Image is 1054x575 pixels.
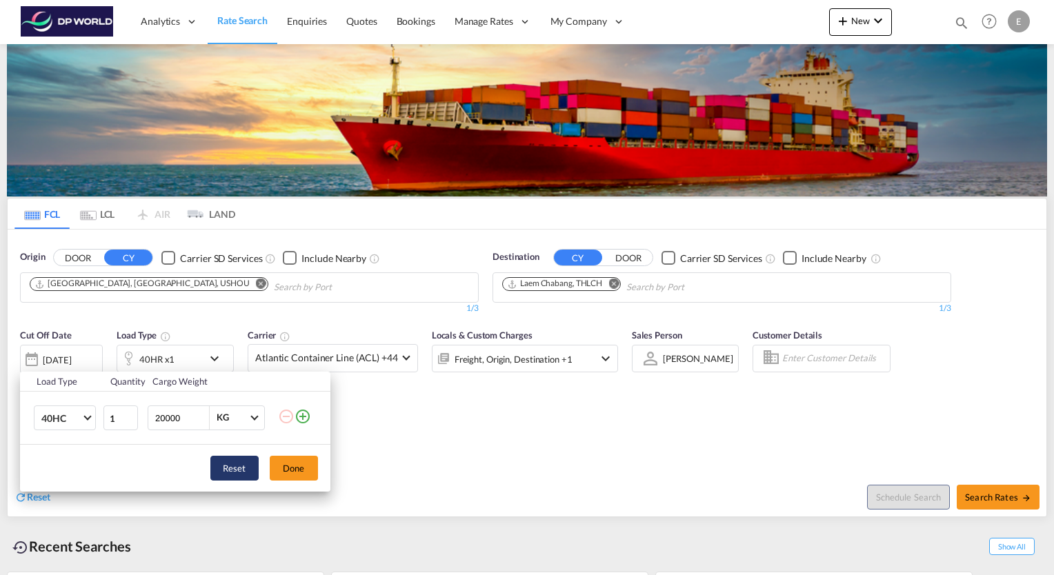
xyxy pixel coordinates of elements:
[20,372,102,392] th: Load Type
[41,412,81,425] span: 40HC
[295,408,311,425] md-icon: icon-plus-circle-outline
[34,405,96,430] md-select: Choose: 40HC
[217,412,229,423] div: KG
[210,456,259,481] button: Reset
[103,405,138,430] input: Qty
[270,456,318,481] button: Done
[154,406,209,430] input: Enter Weight
[152,375,270,387] div: Cargo Weight
[102,372,145,392] th: Quantity
[278,408,295,425] md-icon: icon-minus-circle-outline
